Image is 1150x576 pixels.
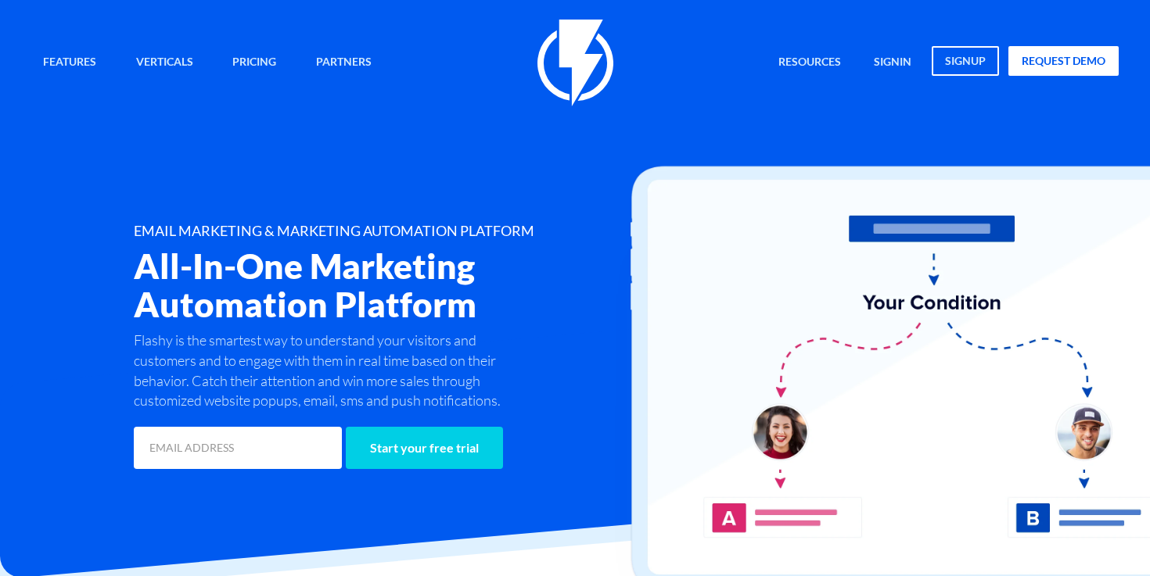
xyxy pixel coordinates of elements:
a: Verticals [124,46,205,80]
a: request demo [1008,46,1119,76]
a: Features [31,46,108,80]
p: Flashy is the smartest way to understand your visitors and customers and to engage with them in r... [134,331,518,411]
input: EMAIL ADDRESS [134,427,342,469]
a: Partners [304,46,383,80]
h2: All-In-One Marketing Automation Platform [134,247,654,323]
a: signup [932,46,999,76]
input: Start your free trial [346,427,503,469]
h1: EMAIL MARKETING & MARKETING AUTOMATION PLATFORM [134,224,654,239]
a: Pricing [221,46,288,80]
a: signin [862,46,923,80]
a: Resources [767,46,853,80]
